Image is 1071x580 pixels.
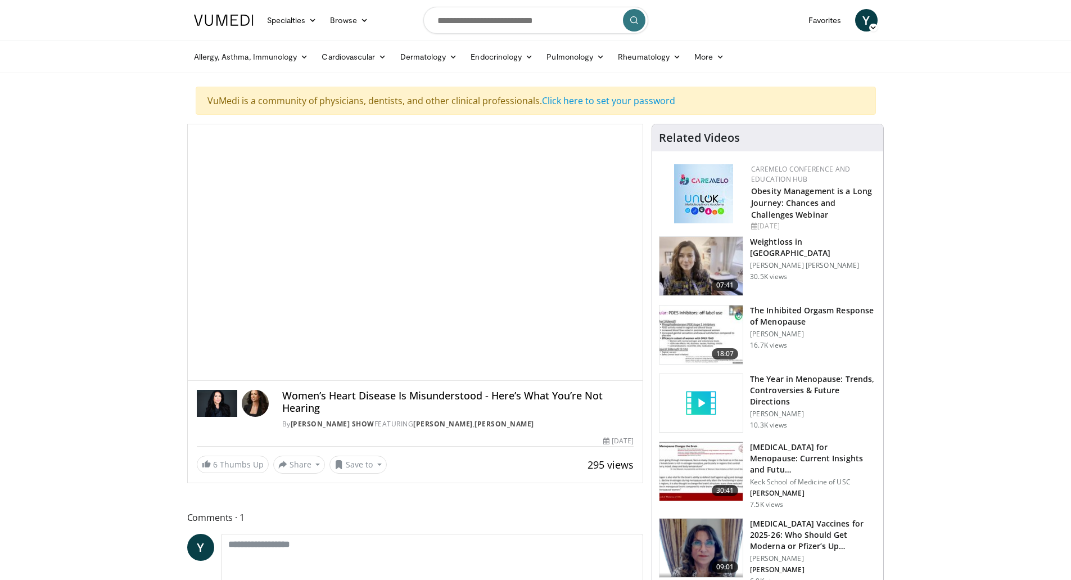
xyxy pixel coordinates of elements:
a: Cardiovascular [315,46,393,68]
a: Specialties [260,9,324,32]
span: Comments 1 [187,510,644,525]
img: 47271b8a-94f4-49c8-b914-2a3d3af03a9e.150x105_q85_crop-smart_upscale.jpg [659,442,743,501]
img: Dr. Gabrielle Lyon Show [197,390,237,417]
p: 10.3K views [750,421,787,430]
p: [PERSON_NAME] [750,330,876,339]
span: 07:41 [712,280,739,291]
a: Y [855,9,878,32]
a: Browse [323,9,375,32]
h3: The Inhibited Orgasm Response of Menopause [750,305,876,327]
img: 283c0f17-5e2d-42ba-a87c-168d447cdba4.150x105_q85_crop-smart_upscale.jpg [659,305,743,364]
a: Click here to set your password [542,95,675,107]
a: More [688,46,731,68]
img: 45df64a9-a6de-482c-8a90-ada250f7980c.png.150x105_q85_autocrop_double_scale_upscale_version-0.2.jpg [674,164,733,223]
a: Pulmonology [540,46,611,68]
a: Endocrinology [464,46,540,68]
a: [PERSON_NAME] [475,419,534,429]
a: The Year in Menopause: Trends, Controversies & Future Directions [PERSON_NAME] 10.3K views [659,374,876,433]
div: By FEATURING , [282,419,634,429]
a: Allergy, Asthma, Immunology [187,46,315,68]
p: [PERSON_NAME] [750,554,876,563]
span: 30:41 [712,485,739,496]
p: Keck School of Medicine of USC [750,478,876,487]
span: 09:01 [712,561,739,573]
span: 6 [213,459,218,470]
button: Save to [329,456,387,474]
h3: [MEDICAL_DATA] Vaccines for 2025-26: Who Should Get Moderna or Pfizer’s Up… [750,518,876,552]
img: video_placeholder_short.svg [659,374,743,433]
a: [PERSON_NAME] [413,419,473,429]
img: Avatar [242,390,269,417]
p: [PERSON_NAME] [PERSON_NAME] [750,261,876,270]
h4: Women’s Heart Disease Is Misunderstood - Here’s What You’re Not Hearing [282,390,634,414]
h3: [MEDICAL_DATA] for Menopause: Current Insights and Futu… [750,442,876,475]
img: 9983fed1-7565-45be-8934-aef1103ce6e2.150x105_q85_crop-smart_upscale.jpg [659,237,743,295]
img: VuMedi Logo [194,15,254,26]
button: Share [273,456,326,474]
h4: Related Videos [659,131,740,145]
p: [PERSON_NAME] [750,565,876,574]
p: [PERSON_NAME] [750,489,876,498]
p: 7.5K views [750,500,783,509]
a: 07:41 Weightloss in [GEOGRAPHIC_DATA] [PERSON_NAME] [PERSON_NAME] 30.5K views [659,236,876,296]
video-js: Video Player [188,124,643,381]
a: 30:41 [MEDICAL_DATA] for Menopause: Current Insights and Futu… Keck School of Medicine of USC [PE... [659,442,876,509]
p: 30.5K views [750,272,787,281]
h3: The Year in Menopause: Trends, Controversies & Future Directions [750,374,876,407]
a: Favorites [802,9,848,32]
div: [DATE] [603,436,634,446]
img: 4e370bb1-17f0-4657-a42f-9b995da70d2f.png.150x105_q85_crop-smart_upscale.png [659,519,743,577]
a: 18:07 The Inhibited Orgasm Response of Menopause [PERSON_NAME] 16.7K views [659,305,876,365]
a: Rheumatology [611,46,688,68]
span: 18:07 [712,348,739,359]
span: 295 views [588,458,634,471]
div: VuMedi is a community of physicians, dentists, and other clinical professionals. [196,87,876,115]
a: Dermatology [394,46,464,68]
h3: Weightloss in [GEOGRAPHIC_DATA] [750,236,876,259]
a: CaReMeLO Conference and Education Hub [751,164,850,184]
p: [PERSON_NAME] [750,410,876,419]
a: Obesity Management is a Long Journey: Chances and Challenges Webinar [751,186,872,220]
a: Y [187,534,214,561]
div: [DATE] [751,221,874,231]
input: Search topics, interventions [423,7,648,34]
a: 6 Thumbs Up [197,456,269,473]
a: [PERSON_NAME] Show [291,419,374,429]
p: 16.7K views [750,341,787,350]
